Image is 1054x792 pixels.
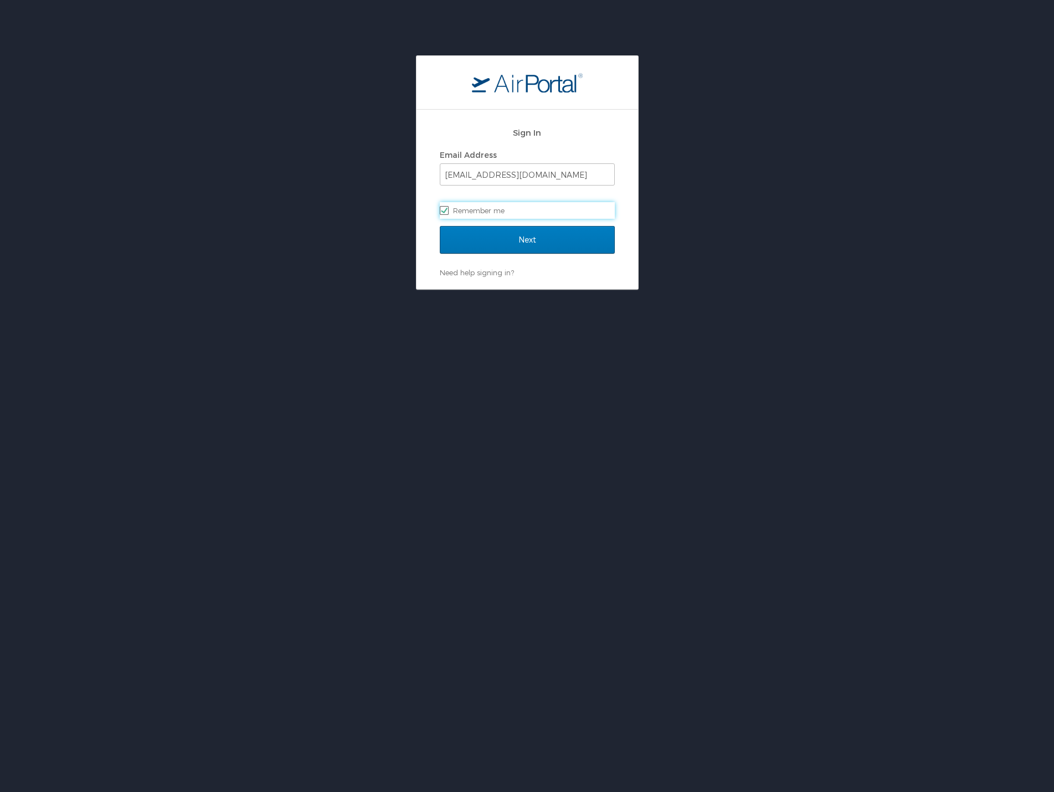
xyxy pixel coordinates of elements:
h2: Sign In [440,126,615,139]
label: Remember me [440,202,615,219]
a: Need help signing in? [440,268,514,277]
img: logo [472,73,583,92]
input: Next [440,226,615,254]
label: Email Address [440,150,497,160]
